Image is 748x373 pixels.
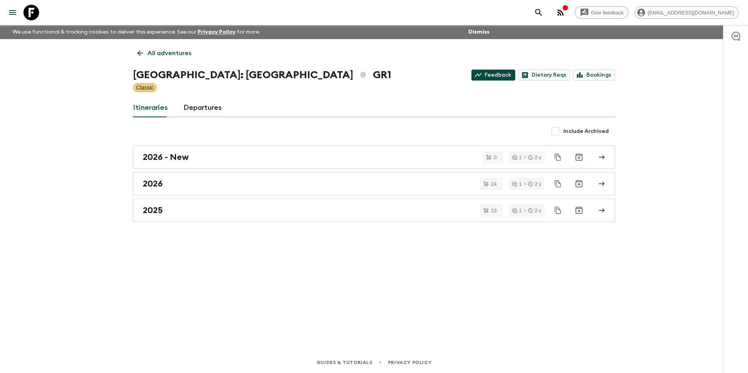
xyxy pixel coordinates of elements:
[143,179,163,189] h2: 2026
[571,149,587,165] button: Archive
[573,70,615,81] a: Bookings
[531,5,547,20] button: search adventures
[133,45,196,61] a: All adventures
[512,208,521,213] div: 1
[183,99,222,117] a: Departures
[551,150,565,164] button: Duplicate
[133,172,615,195] a: 2026
[147,48,191,58] p: All adventures
[528,208,541,213] div: 2 y
[563,127,609,135] span: Include Archived
[316,358,372,367] a: Guides & Tutorials
[518,70,570,81] a: Dietary Reqs
[489,155,501,160] span: 0
[644,10,738,16] span: [EMAIL_ADDRESS][DOMAIN_NAME]
[388,358,432,367] a: Privacy Policy
[587,10,628,16] span: Give feedback
[143,152,189,162] h2: 2026 - New
[136,84,154,91] p: Classic
[512,155,521,160] div: 1
[471,70,515,81] a: Feedback
[571,176,587,192] button: Archive
[466,27,491,38] button: Dismiss
[575,6,628,19] a: Give feedback
[133,145,615,169] a: 2026 - New
[551,177,565,191] button: Duplicate
[198,29,236,35] a: Privacy Policy
[528,181,541,186] div: 2 y
[551,203,565,217] button: Duplicate
[486,208,501,213] span: 13
[571,203,587,218] button: Archive
[9,25,263,39] p: We use functional & tracking cookies to deliver this experience. See our for more.
[512,181,521,186] div: 1
[133,67,391,83] h1: [GEOGRAPHIC_DATA]: [GEOGRAPHIC_DATA] GR1
[528,155,541,160] div: 2 y
[486,181,501,186] span: 24
[133,199,615,222] a: 2025
[143,205,163,215] h2: 2025
[635,6,739,19] div: [EMAIL_ADDRESS][DOMAIN_NAME]
[5,5,20,20] button: menu
[133,99,168,117] a: Itineraries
